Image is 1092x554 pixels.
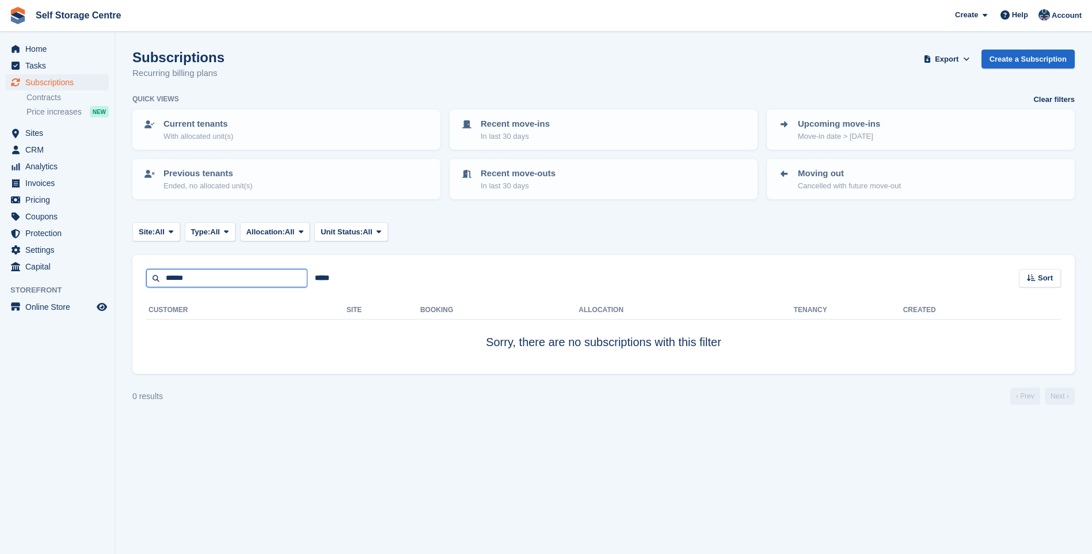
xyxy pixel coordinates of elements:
[95,300,109,314] a: Preview store
[26,107,82,117] span: Price increases
[481,117,550,131] p: Recent move-ins
[6,175,109,191] a: menu
[768,111,1074,149] a: Upcoming move-ins Move-in date > [DATE]
[10,284,115,296] span: Storefront
[134,111,439,149] a: Current tenants With allocated unit(s)
[191,226,211,238] span: Type:
[163,167,253,180] p: Previous tenants
[1010,388,1040,405] a: Previous
[163,180,253,192] p: Ended, no allocated unit(s)
[798,180,901,192] p: Cancelled with future move-out
[25,41,94,57] span: Home
[25,125,94,141] span: Sites
[25,192,94,208] span: Pricing
[1033,94,1075,105] a: Clear filters
[132,390,163,403] div: 0 results
[132,94,179,104] h6: Quick views
[6,208,109,225] a: menu
[1012,9,1028,21] span: Help
[486,336,721,348] span: Sorry, there are no subscriptions with this filter
[347,301,420,320] th: Site
[6,74,109,90] a: menu
[768,160,1074,198] a: Moving out Cancelled with future move-out
[579,301,793,320] th: Allocation
[134,160,439,198] a: Previous tenants Ended, no allocated unit(s)
[25,142,94,158] span: CRM
[25,208,94,225] span: Coupons
[363,226,372,238] span: All
[132,67,225,80] p: Recurring billing plans
[981,50,1075,69] a: Create a Subscription
[25,158,94,174] span: Analytics
[285,226,295,238] span: All
[1008,388,1077,405] nav: Page
[25,74,94,90] span: Subscriptions
[6,192,109,208] a: menu
[481,180,555,192] p: In last 30 days
[25,242,94,258] span: Settings
[6,225,109,241] a: menu
[25,259,94,275] span: Capital
[798,167,901,180] p: Moving out
[6,58,109,74] a: menu
[25,225,94,241] span: Protection
[6,41,109,57] a: menu
[155,226,165,238] span: All
[90,106,109,117] div: NEW
[451,160,756,198] a: Recent move-outs In last 30 days
[1052,10,1082,21] span: Account
[25,175,94,191] span: Invoices
[25,58,94,74] span: Tasks
[1038,272,1053,284] span: Sort
[6,242,109,258] a: menu
[451,111,756,149] a: Recent move-ins In last 30 days
[481,131,550,142] p: In last 30 days
[132,50,225,65] h1: Subscriptions
[481,167,555,180] p: Recent move-outs
[935,54,958,65] span: Export
[163,117,233,131] p: Current tenants
[25,299,94,315] span: Online Store
[132,222,180,241] button: Site: All
[794,301,834,320] th: Tenancy
[163,131,233,142] p: With allocated unit(s)
[240,222,310,241] button: Allocation: All
[139,226,155,238] span: Site:
[9,7,26,24] img: stora-icon-8386f47178a22dfd0bd8f6a31ec36ba5ce8667c1dd55bd0f319d3a0aa187defe.svg
[6,142,109,158] a: menu
[26,105,109,118] a: Price increases NEW
[246,226,285,238] span: Allocation:
[1045,388,1075,405] a: Next
[210,226,220,238] span: All
[798,117,880,131] p: Upcoming move-ins
[903,301,1061,320] th: Created
[26,92,109,103] a: Contracts
[6,299,109,315] a: menu
[6,158,109,174] a: menu
[420,301,579,320] th: Booking
[6,125,109,141] a: menu
[922,50,972,69] button: Export
[185,222,235,241] button: Type: All
[798,131,880,142] p: Move-in date > [DATE]
[321,226,363,238] span: Unit Status:
[6,259,109,275] a: menu
[146,301,347,320] th: Customer
[31,6,125,25] a: Self Storage Centre
[314,222,387,241] button: Unit Status: All
[1038,9,1050,21] img: Clair Cole
[955,9,978,21] span: Create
